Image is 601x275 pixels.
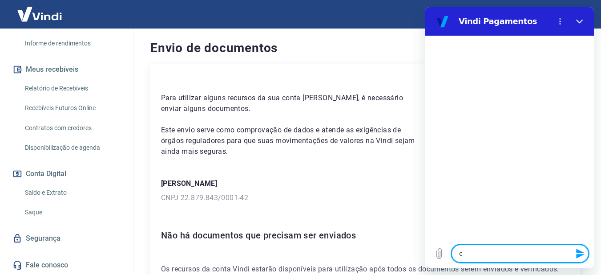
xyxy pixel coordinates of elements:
a: Disponibilização de agenda [21,139,122,157]
h4: Envio de documentos [150,39,580,57]
button: Conta Digital [11,164,122,184]
img: Vindi [11,0,69,28]
a: Contratos com credores [21,119,122,137]
a: Segurança [11,229,122,248]
iframe: Janela de mensagens [425,7,594,268]
h6: Não há documentos que precisam ser enviados [161,228,569,242]
a: Fale conosco [11,255,122,275]
p: CNPJ 22.879.843/0001-42 [161,193,569,203]
p: Os recursos da conta Vindi estarão disponíveis para utilização após todos os documentos serem env... [161,264,569,275]
button: Meus recebíveis [11,60,122,79]
a: Saldo e Extrato [21,184,122,202]
p: [PERSON_NAME] [161,178,569,189]
a: Recebíveis Futuros Online [21,99,122,117]
p: Este envio serve como comprovação de dados e atende as exigências de órgãos reguladores para que ... [161,125,424,157]
a: Relatório de Recebíveis [21,79,122,98]
a: Saque [21,203,122,222]
a: Informe de rendimentos [21,34,122,53]
button: Sair [558,6,590,23]
p: Para utilizar alguns recursos da sua conta [PERSON_NAME], é necessário enviar alguns documentos. [161,93,424,114]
